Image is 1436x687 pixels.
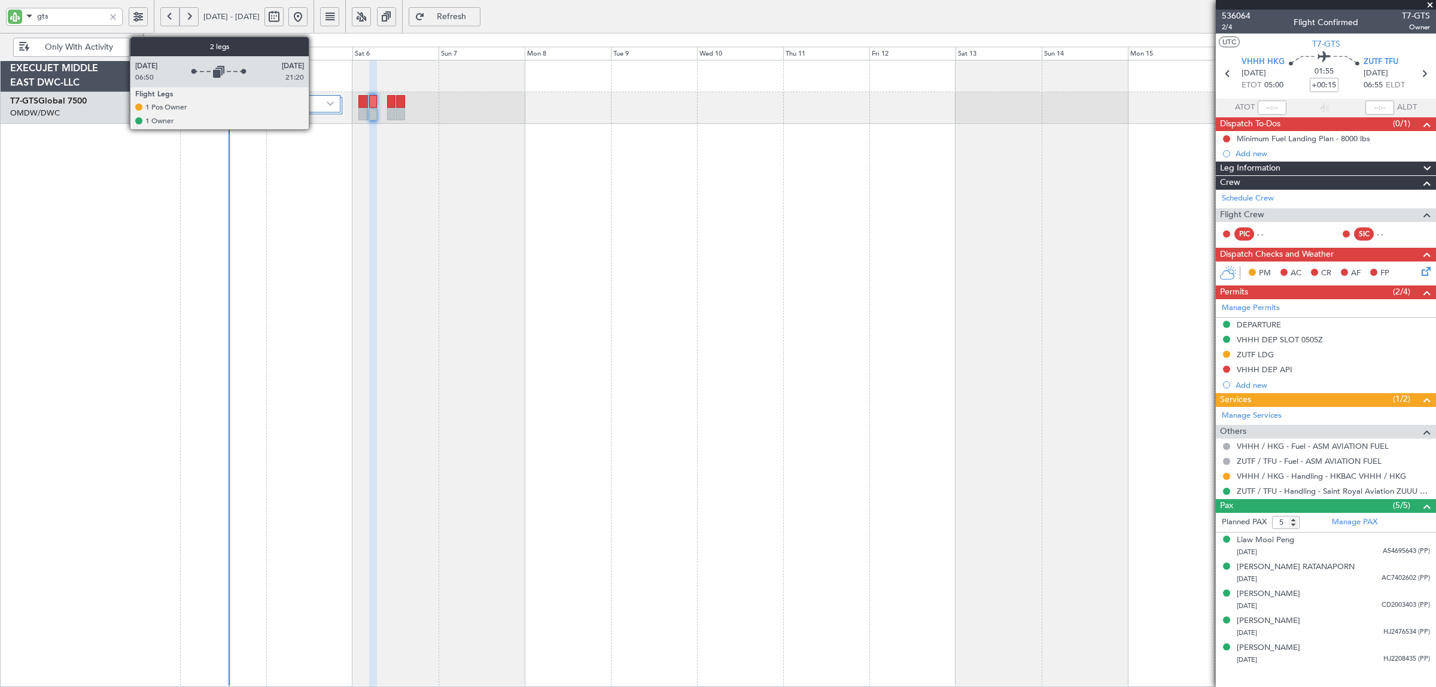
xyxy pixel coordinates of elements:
[1315,66,1334,78] span: 01:55
[1393,499,1410,512] span: (5/5)
[1382,573,1430,583] span: AC7402602 (PP)
[1364,68,1388,80] span: [DATE]
[10,108,60,118] a: OMDW/DWC
[697,47,783,61] div: Wed 10
[956,47,1042,61] div: Sat 13
[1259,267,1271,279] span: PM
[1383,546,1430,557] span: A54695643 (PP)
[1257,229,1284,239] div: - -
[409,7,480,26] button: Refresh
[1220,162,1280,175] span: Leg Information
[1220,117,1280,131] span: Dispatch To-Dos
[1220,285,1248,299] span: Permits
[1222,302,1280,314] a: Manage Permits
[1393,393,1410,405] span: (1/2)
[1220,248,1334,262] span: Dispatch Checks and Weather
[1222,193,1274,205] a: Schedule Crew
[1383,654,1430,664] span: HJ2208435 (PP)
[1237,534,1294,546] div: Liaw Mooi Peng
[1237,561,1355,573] div: [PERSON_NAME] RATANAPORN
[1220,425,1246,439] span: Others
[1351,267,1361,279] span: AF
[10,97,87,105] a: T7-GTSGlobal 7500
[1242,80,1261,92] span: ETOT
[1237,133,1370,144] div: Minimum Fuel Landing Plan - 8000 lbs
[1332,516,1377,528] a: Manage PAX
[1042,47,1128,61] div: Sun 14
[266,47,352,61] div: Fri 5
[1237,548,1257,557] span: [DATE]
[327,101,334,106] img: arrow-gray.svg
[1237,441,1389,451] a: VHHH / HKG - Fuel - ASM AVIATION FUEL
[1397,102,1417,114] span: ALDT
[1380,267,1389,279] span: FP
[1386,80,1405,92] span: ELDT
[203,11,260,22] span: [DATE] - [DATE]
[1382,600,1430,610] span: CD2003403 (PP)
[869,47,956,61] div: Fri 12
[1237,588,1300,600] div: [PERSON_NAME]
[1222,410,1282,422] a: Manage Services
[1237,655,1257,664] span: [DATE]
[1236,380,1430,390] div: Add new
[1354,227,1374,241] div: SIC
[1220,176,1240,190] span: Crew
[439,47,525,61] div: Sun 7
[1220,393,1251,407] span: Services
[1364,56,1398,68] span: ZUTF TFU
[1294,16,1358,29] div: Flight Confirmed
[1222,516,1267,528] label: Planned PAX
[611,47,697,61] div: Tue 9
[1242,68,1266,80] span: [DATE]
[13,38,130,57] button: Only With Activity
[32,43,126,51] span: Only With Activity
[1220,208,1264,222] span: Flight Crew
[1234,227,1254,241] div: PIC
[10,97,38,105] span: T7-GTS
[180,47,266,61] div: Thu 4
[1237,456,1382,466] a: ZUTF / TFU - Fuel - ASM AVIATION FUEL
[1222,22,1251,32] span: 2/4
[1364,80,1383,92] span: 06:55
[1235,102,1255,114] span: ATOT
[1321,267,1331,279] span: CR
[1402,10,1430,22] span: T7-GTS
[1237,320,1281,330] div: DEPARTURE
[1237,486,1430,496] a: ZUTF / TFU - Handling - Saint Royal Aviation ZUUU / [GEOGRAPHIC_DATA]
[1393,117,1410,130] span: (0/1)
[1237,364,1292,375] div: VHHH DEP API
[1219,37,1240,47] button: UTC
[1237,471,1406,481] a: VHHH / HKG - Handling - HKBAC VHHH / HKG
[146,35,166,45] div: [DATE]
[1237,601,1257,610] span: [DATE]
[1237,574,1257,583] span: [DATE]
[1377,229,1404,239] div: - -
[1236,148,1430,159] div: Add new
[1214,47,1300,61] div: Tue 16
[1291,267,1301,279] span: AC
[1258,101,1286,115] input: --:--
[1242,56,1285,68] span: VHHH HKG
[1237,615,1300,627] div: [PERSON_NAME]
[352,47,439,61] div: Sat 6
[427,13,476,21] span: Refresh
[1264,80,1283,92] span: 05:00
[1222,10,1251,22] span: 536064
[783,47,869,61] div: Thu 11
[1237,335,1323,345] div: VHHH DEP SLOT 0505Z
[37,7,105,25] input: A/C (Reg. or Type)
[1237,642,1300,654] div: [PERSON_NAME]
[1383,627,1430,637] span: HJ2476534 (PP)
[1220,499,1233,513] span: Pax
[1393,285,1410,298] span: (2/4)
[1128,47,1214,61] div: Mon 15
[1237,349,1274,360] div: ZUTF LDG
[525,47,611,61] div: Mon 8
[1402,22,1430,32] span: Owner
[1237,628,1257,637] span: [DATE]
[1312,38,1340,50] span: T7-GTS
